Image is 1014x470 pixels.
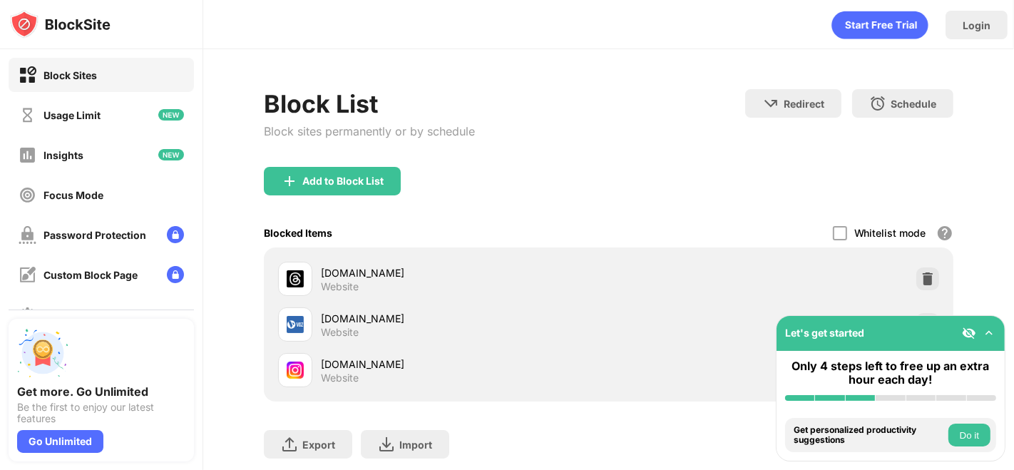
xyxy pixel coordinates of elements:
div: [DOMAIN_NAME] [321,311,608,326]
div: Settings [43,309,84,321]
div: Import [399,439,432,451]
div: Password Protection [43,229,146,241]
button: Do it [948,424,990,446]
img: new-icon.svg [158,109,184,121]
div: Get more. Go Unlimited [17,384,185,399]
div: Login [963,19,990,31]
div: Block List [264,89,475,118]
img: block-on.svg [19,66,36,84]
img: favicons [287,316,304,333]
img: favicons [287,270,304,287]
div: Add to Block List [302,175,384,187]
div: Be the first to enjoy our latest features [17,402,185,424]
img: time-usage-off.svg [19,106,36,124]
img: lock-menu.svg [167,266,184,283]
div: Focus Mode [43,189,103,201]
img: lock-menu.svg [167,226,184,243]
div: Insights [43,149,83,161]
img: settings-off.svg [19,306,36,324]
img: focus-off.svg [19,186,36,204]
div: Block Sites [43,69,97,81]
img: push-unlimited.svg [17,327,68,379]
div: Website [321,326,359,339]
div: Website [321,280,359,293]
div: Blocked Items [264,227,332,239]
img: eye-not-visible.svg [962,326,976,340]
div: Go Unlimited [17,430,103,453]
img: insights-off.svg [19,146,36,164]
img: omni-setup-toggle.svg [982,326,996,340]
div: Website [321,372,359,384]
div: Block sites permanently or by schedule [264,124,475,138]
img: password-protection-off.svg [19,226,36,244]
img: new-icon.svg [158,149,184,160]
div: Redirect [784,98,824,110]
div: Only 4 steps left to free up an extra hour each day! [785,359,996,387]
div: Whitelist mode [854,227,926,239]
div: Custom Block Page [43,269,138,281]
div: Let's get started [785,327,864,339]
div: [DOMAIN_NAME] [321,265,608,280]
img: favicons [287,362,304,379]
img: customize-block-page-off.svg [19,266,36,284]
div: [DOMAIN_NAME] [321,357,608,372]
div: Get personalized productivity suggestions [794,425,945,446]
div: Export [302,439,335,451]
div: Schedule [891,98,936,110]
div: Usage Limit [43,109,101,121]
img: logo-blocksite.svg [10,10,111,39]
div: animation [831,11,928,39]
